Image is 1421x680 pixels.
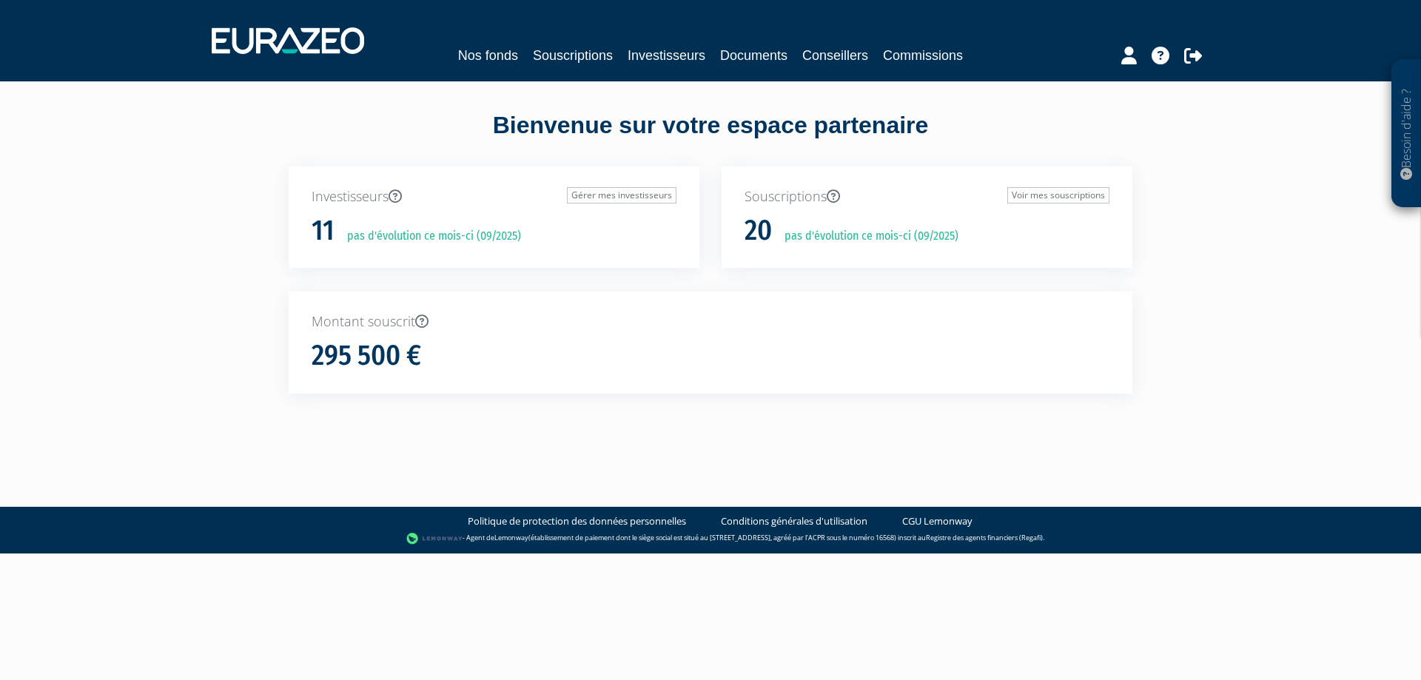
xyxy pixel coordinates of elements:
[902,514,972,528] a: CGU Lemonway
[883,45,963,66] a: Commissions
[212,27,364,54] img: 1732889491-logotype_eurazeo_blanc_rvb.png
[494,533,528,542] a: Lemonway
[720,45,787,66] a: Documents
[745,215,772,246] h1: 20
[1007,187,1109,203] a: Voir mes souscriptions
[628,45,705,66] a: Investisseurs
[926,533,1043,542] a: Registre des agents financiers (Regafi)
[721,514,867,528] a: Conditions générales d'utilisation
[468,514,686,528] a: Politique de protection des données personnelles
[774,228,958,245] p: pas d'évolution ce mois-ci (09/2025)
[312,187,676,206] p: Investisseurs
[312,215,335,246] h1: 11
[15,531,1406,546] div: - Agent de (établissement de paiement dont le siège social est situé au [STREET_ADDRESS], agréé p...
[406,531,463,546] img: logo-lemonway.png
[745,187,1109,206] p: Souscriptions
[567,187,676,203] a: Gérer mes investisseurs
[312,340,421,371] h1: 295 500 €
[533,45,613,66] a: Souscriptions
[278,109,1143,166] div: Bienvenue sur votre espace partenaire
[1398,67,1415,201] p: Besoin d'aide ?
[802,45,868,66] a: Conseillers
[458,45,518,66] a: Nos fonds
[312,312,1109,331] p: Montant souscrit
[337,228,521,245] p: pas d'évolution ce mois-ci (09/2025)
